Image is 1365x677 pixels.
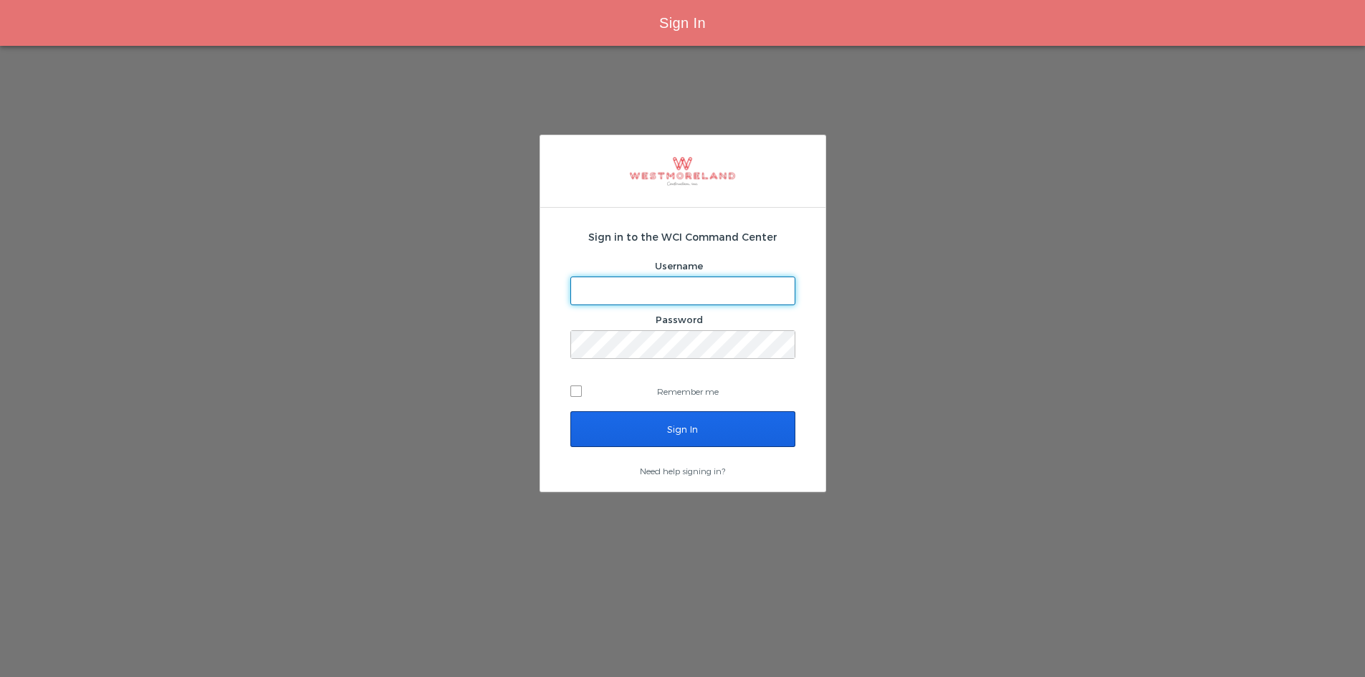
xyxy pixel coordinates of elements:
[656,314,703,325] label: Password
[659,15,706,31] span: Sign In
[570,380,795,402] label: Remember me
[655,260,703,272] label: Username
[640,466,725,476] a: Need help signing in?
[570,411,795,447] input: Sign In
[570,229,795,244] h2: Sign in to the WCI Command Center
